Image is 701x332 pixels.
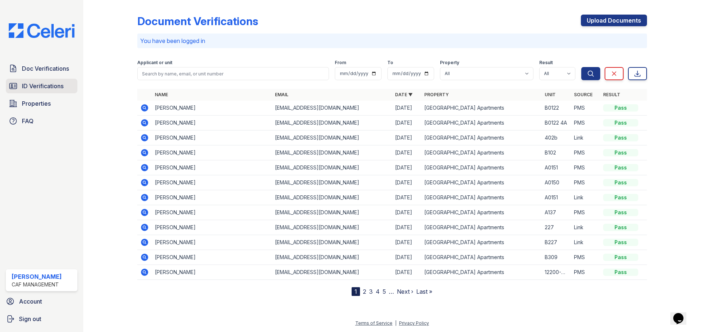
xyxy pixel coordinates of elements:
[603,92,620,97] a: Result
[335,60,346,66] label: From
[275,92,288,97] a: Email
[392,190,421,205] td: [DATE]
[392,160,421,175] td: [DATE]
[152,250,272,265] td: [PERSON_NAME]
[272,265,392,280] td: [EMAIL_ADDRESS][DOMAIN_NAME]
[152,220,272,235] td: [PERSON_NAME]
[571,116,600,130] td: PMS
[603,239,638,246] div: Pass
[3,312,80,326] a: Sign out
[392,116,421,130] td: [DATE]
[272,145,392,160] td: [EMAIL_ADDRESS][DOMAIN_NAME]
[581,15,647,26] a: Upload Documents
[603,179,638,186] div: Pass
[272,205,392,220] td: [EMAIL_ADDRESS][DOMAIN_NAME]
[421,145,541,160] td: [GEOGRAPHIC_DATA] Apartments
[542,235,571,250] td: B227
[424,92,449,97] a: Property
[12,272,62,281] div: [PERSON_NAME]
[421,220,541,235] td: [GEOGRAPHIC_DATA] Apartments
[421,101,541,116] td: [GEOGRAPHIC_DATA] Apartments
[603,149,638,156] div: Pass
[603,119,638,126] div: Pass
[392,265,421,280] td: [DATE]
[571,130,600,145] td: Link
[392,101,421,116] td: [DATE]
[272,116,392,130] td: [EMAIL_ADDRESS][DOMAIN_NAME]
[571,265,600,280] td: PMS
[152,205,272,220] td: [PERSON_NAME]
[421,235,541,250] td: [GEOGRAPHIC_DATA] Apartments
[397,288,413,295] a: Next ›
[6,96,77,111] a: Properties
[392,250,421,265] td: [DATE]
[542,145,571,160] td: B102
[272,235,392,250] td: [EMAIL_ADDRESS][DOMAIN_NAME]
[395,92,413,97] a: Date ▼
[387,60,393,66] label: To
[22,64,69,73] span: Doc Verifications
[6,79,77,93] a: ID Verifications
[392,175,421,190] td: [DATE]
[12,281,62,288] div: CAF Management
[392,205,421,220] td: [DATE]
[603,104,638,112] div: Pass
[3,294,80,309] a: Account
[421,205,541,220] td: [GEOGRAPHIC_DATA] Apartments
[670,303,694,325] iframe: chat widget
[152,235,272,250] td: [PERSON_NAME]
[376,288,380,295] a: 4
[571,145,600,160] td: PMS
[383,288,386,295] a: 5
[416,288,432,295] a: Last »
[545,92,556,97] a: Unit
[542,250,571,265] td: B309
[392,220,421,235] td: [DATE]
[19,297,42,306] span: Account
[542,101,571,116] td: B0122
[272,101,392,116] td: [EMAIL_ADDRESS][DOMAIN_NAME]
[542,175,571,190] td: A0150
[369,288,373,295] a: 3
[272,190,392,205] td: [EMAIL_ADDRESS][DOMAIN_NAME]
[392,130,421,145] td: [DATE]
[140,36,644,45] p: You have been logged in
[539,60,553,66] label: Result
[152,160,272,175] td: [PERSON_NAME]
[389,287,394,296] span: …
[137,67,329,80] input: Search by name, email, or unit number
[22,117,34,125] span: FAQ
[399,320,429,326] a: Privacy Policy
[421,160,541,175] td: [GEOGRAPHIC_DATA] Apartments
[392,145,421,160] td: [DATE]
[603,134,638,141] div: Pass
[272,175,392,190] td: [EMAIL_ADDRESS][DOMAIN_NAME]
[542,190,571,205] td: A0151
[603,254,638,261] div: Pass
[542,220,571,235] td: 227
[272,160,392,175] td: [EMAIL_ADDRESS][DOMAIN_NAME]
[3,23,80,38] img: CE_Logo_Blue-a8612792a0a2168367f1c8372b55b34899dd931a85d93a1a3d3e32e68fde9ad4.png
[571,205,600,220] td: PMS
[152,265,272,280] td: [PERSON_NAME]
[392,235,421,250] td: [DATE]
[603,224,638,231] div: Pass
[542,205,571,220] td: A137
[155,92,168,97] a: Name
[272,250,392,265] td: [EMAIL_ADDRESS][DOMAIN_NAME]
[440,60,459,66] label: Property
[152,116,272,130] td: [PERSON_NAME]
[6,114,77,128] a: FAQ
[421,175,541,190] td: [GEOGRAPHIC_DATA] Apartments
[152,130,272,145] td: [PERSON_NAME]
[603,269,638,276] div: Pass
[571,160,600,175] td: PMS
[571,250,600,265] td: PMS
[272,220,392,235] td: [EMAIL_ADDRESS][DOMAIN_NAME]
[542,130,571,145] td: 402b
[152,175,272,190] td: [PERSON_NAME]
[272,130,392,145] td: [EMAIL_ADDRESS][DOMAIN_NAME]
[395,320,397,326] div: |
[137,60,172,66] label: Applicant or unit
